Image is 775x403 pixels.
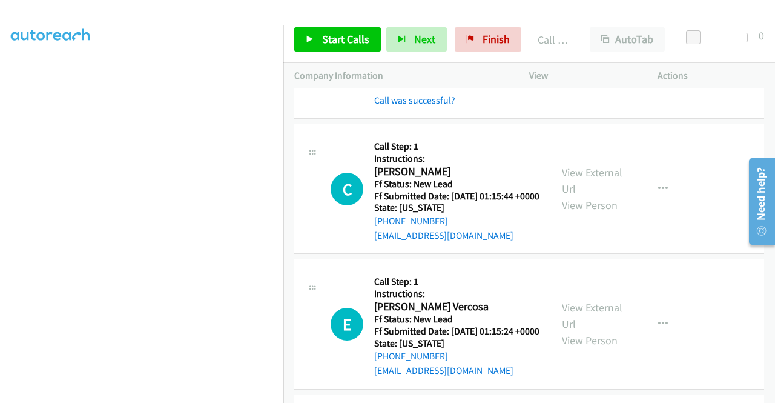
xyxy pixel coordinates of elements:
a: View External Url [562,301,622,331]
a: View External Url [562,165,622,196]
a: View Person [562,198,618,212]
div: The call is yet to be attempted [331,173,363,205]
button: AutoTab [590,27,665,52]
span: Finish [483,32,510,46]
a: [EMAIL_ADDRESS][DOMAIN_NAME] [374,230,513,241]
h5: Ff Submitted Date: [DATE] 01:15:24 +0000 [374,325,539,338]
h5: State: [US_STATE] [374,202,539,214]
h1: C [331,173,363,205]
h5: Ff Submitted Date: [DATE] 01:15:44 +0000 [374,190,539,202]
p: Company Information [294,68,507,83]
h5: Call Step: 1 [374,276,539,288]
a: [PHONE_NUMBER] [374,350,448,362]
h1: E [331,308,363,341]
span: Next [414,32,435,46]
h5: Instructions: [374,153,539,165]
p: Call Completed [538,32,568,48]
p: Actions [658,68,764,83]
div: The call is yet to be attempted [331,308,363,341]
button: Next [386,27,447,52]
a: View Person [562,333,618,347]
h2: [PERSON_NAME] [374,165,539,179]
div: 0 [759,27,764,44]
h5: State: [US_STATE] [374,338,539,350]
a: Call was successful? [374,95,455,106]
p: View [529,68,636,83]
iframe: Resource Center [740,153,775,250]
a: Finish [455,27,521,52]
a: Start Calls [294,27,381,52]
h5: Call Step: 1 [374,141,539,153]
h5: Ff Status: New Lead [374,313,539,325]
a: [EMAIL_ADDRESS][DOMAIN_NAME] [374,365,513,376]
h5: Instructions: [374,288,539,300]
h5: Ff Status: New Lead [374,178,539,190]
h2: [PERSON_NAME] Vercosa [374,300,539,314]
a: [PHONE_NUMBER] [374,215,448,227]
span: Start Calls [322,32,369,46]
